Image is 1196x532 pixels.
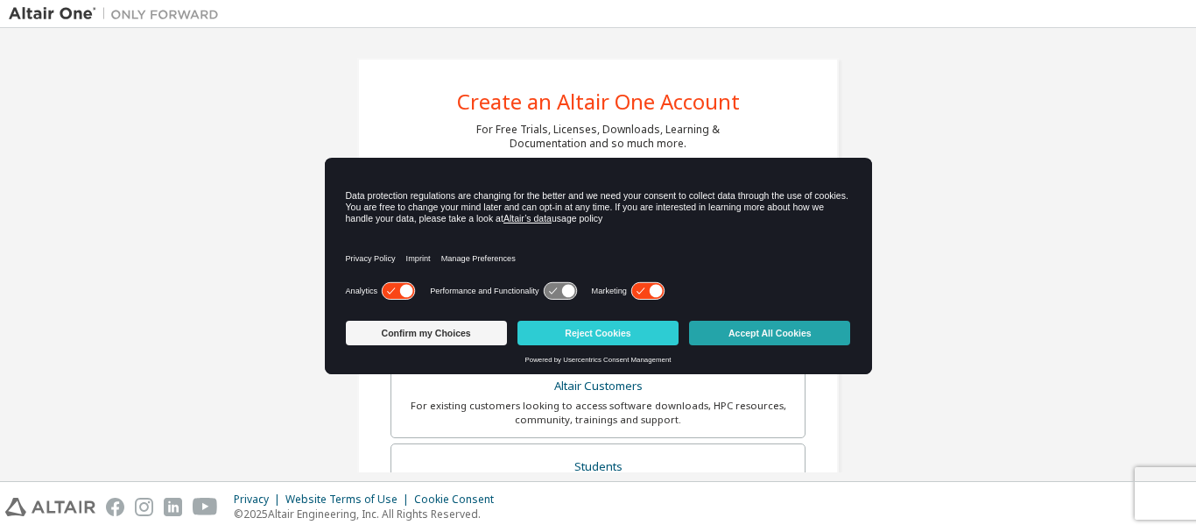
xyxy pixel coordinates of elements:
img: instagram.svg [135,498,153,516]
p: © 2025 Altair Engineering, Inc. All Rights Reserved. [234,507,504,521]
div: Students [402,455,794,479]
div: For existing customers looking to access software downloads, HPC resources, community, trainings ... [402,399,794,427]
div: Website Terms of Use [285,493,414,507]
img: facebook.svg [106,498,124,516]
img: youtube.svg [193,498,218,516]
div: Cookie Consent [414,493,504,507]
div: Create an Altair One Account [457,91,740,112]
div: For Free Trials, Licenses, Downloads, Learning & Documentation and so much more. [476,123,720,151]
img: Altair One [9,5,228,23]
img: linkedin.svg [164,498,182,516]
div: Privacy [234,493,285,507]
img: altair_logo.svg [5,498,95,516]
div: Altair Customers [402,374,794,399]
